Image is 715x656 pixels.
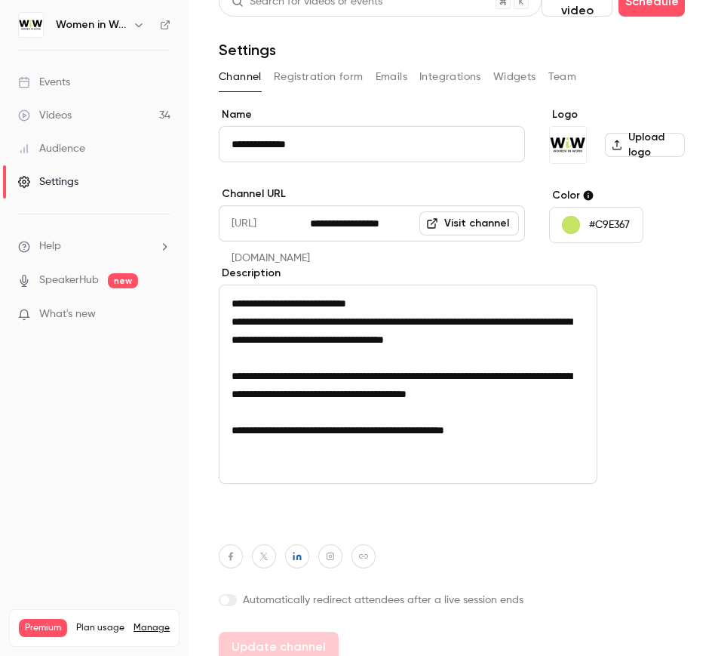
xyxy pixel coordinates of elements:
label: Description [219,266,525,281]
img: Women in Work [19,13,43,37]
button: Registration form [274,65,364,89]
button: Widgets [493,65,536,89]
button: Emails [376,65,407,89]
button: #C9E367 [549,207,643,243]
a: SpeakerHub [39,273,99,288]
iframe: Noticeable Trigger [152,308,170,322]
span: What's new [39,306,96,322]
div: Videos [18,108,72,123]
span: [URL][DOMAIN_NAME] [219,205,310,242]
div: Events [18,75,70,90]
div: Audience [18,141,85,156]
label: Channel URL [219,186,525,202]
a: Visit channel [419,211,519,236]
span: Premium [19,619,67,637]
label: Color [549,188,685,203]
span: Help [39,239,61,254]
label: Upload logo [605,133,685,157]
button: Channel [219,65,262,89]
a: Manage [133,622,170,634]
div: Settings [18,174,78,189]
li: help-dropdown-opener [18,239,170,254]
img: Women in Work [550,127,586,163]
span: new [108,273,138,288]
p: #C9E367 [589,217,630,233]
label: Name [219,107,525,122]
button: Integrations [419,65,481,89]
section: Logo [549,107,685,164]
label: Logo [549,107,685,122]
h6: Women in Work [56,17,127,32]
h1: Settings [219,41,276,59]
label: Automatically redirect attendees after a live session ends [219,593,525,608]
span: Plan usage [76,622,124,634]
button: Team [548,65,577,89]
